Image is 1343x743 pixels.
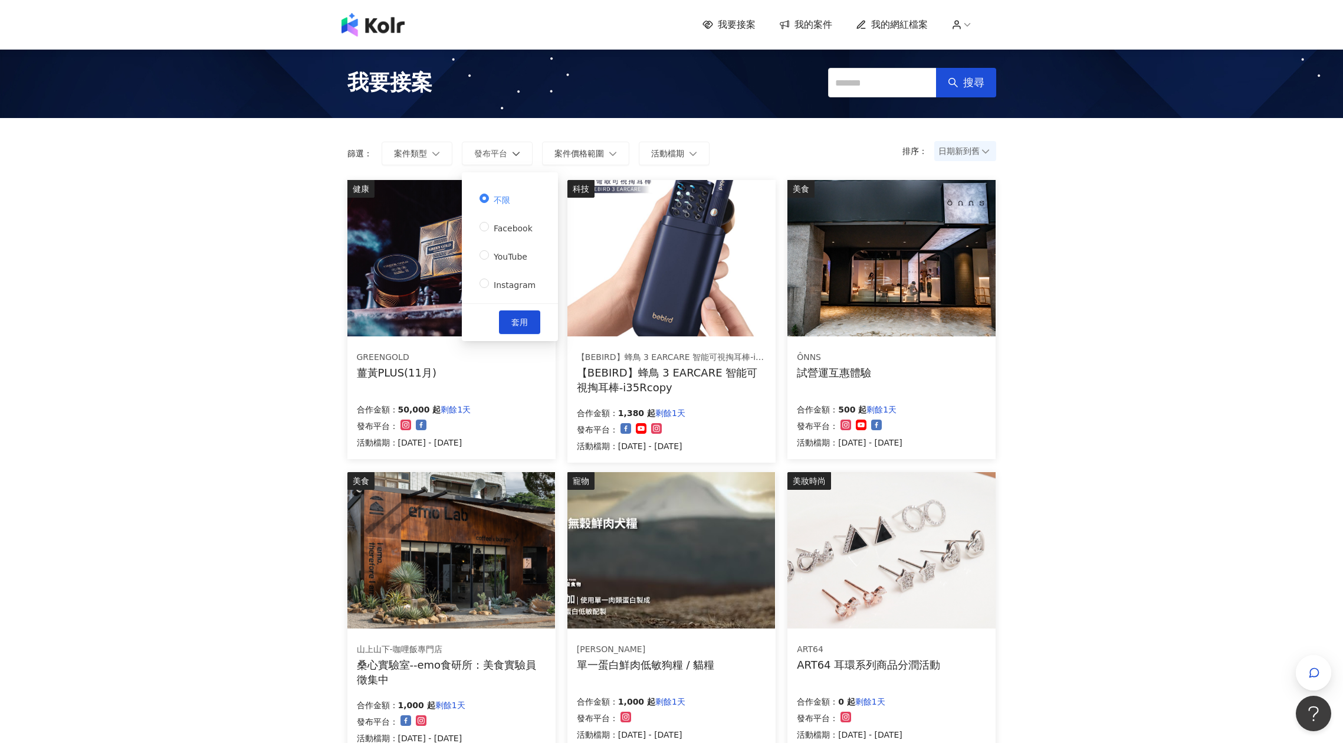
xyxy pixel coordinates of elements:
[871,18,928,31] span: 我的網紅檔案
[357,644,546,656] div: 山上山下-咖哩飯專門店
[489,252,532,261] span: YouTube
[489,280,540,290] span: Instagram
[577,423,618,437] p: 發布平台：
[342,13,405,37] img: logo
[489,195,515,205] span: 不限
[779,18,832,31] a: 我的案件
[797,657,940,672] div: ART64 耳環系列商品分潤活動
[797,436,902,450] p: 活動檔期：[DATE] - [DATE]
[542,142,629,165] button: 案件價格範圍
[797,365,871,380] div: 試營運互惠體驗
[718,18,756,31] span: 我要接案
[797,352,871,364] div: ÔNNS
[398,402,441,417] p: 50,000 起
[655,406,685,420] p: 剩餘1天
[797,711,838,725] p: 發布平台：
[357,402,398,417] p: 合作金額：
[394,149,427,158] span: 案件類型
[639,142,710,165] button: 活動檔期
[838,695,855,709] p: 0 起
[866,402,897,417] p: 剩餘1天
[567,180,595,198] div: 科技
[382,142,452,165] button: 案件類型
[357,698,398,712] p: 合作金額：
[347,68,432,97] span: 我要接案
[347,472,375,490] div: 美食
[347,472,555,629] img: 情緒食光實驗計畫
[577,657,715,672] div: 單一蛋白鮮肉低敏狗糧 / 貓糧
[357,657,546,687] div: 桑心實驗室--emo食研所：美食實驗員徵集中
[398,698,435,712] p: 1,000 起
[554,149,604,158] span: 案件價格範圍
[1296,696,1331,731] iframe: Help Scout Beacon - Open
[838,402,866,417] p: 500 起
[963,76,984,89] span: 搜尋
[462,142,533,165] button: 發布平台
[577,695,618,709] p: 合作金額：
[577,711,618,725] p: 發布平台：
[489,224,537,233] span: Facebook
[357,365,437,380] div: 薑黃PLUS(11月)
[567,180,775,336] img: 【BEBIRD】蜂鳥 3 EARCARE 智能可視掏耳棒-i35R
[797,402,838,417] p: 合作金額：
[577,439,685,453] p: 活動檔期：[DATE] - [DATE]
[902,146,934,156] p: 排序：
[948,77,958,88] span: search
[511,318,528,327] span: 套用
[347,149,372,158] p: 篩選：
[499,310,540,334] button: 套用
[577,644,715,656] div: [PERSON_NAME]
[567,472,595,490] div: 寵物
[702,18,756,31] a: 我要接案
[651,149,684,158] span: 活動檔期
[347,180,555,336] img: 薑黃PLUS
[655,695,685,709] p: 剩餘1天
[577,365,766,395] div: 【BEBIRD】蜂鳥 3 EARCARE 智能可視掏耳棒-i35Rcopy
[357,436,471,450] p: 活動檔期：[DATE] - [DATE]
[567,472,775,629] img: ⭐單一蛋白鮮肉低敏狗糧 / 貓糧
[787,180,995,336] img: 試營運互惠體驗
[577,352,766,364] div: 【BEBIRD】蜂鳥 3 EARCARE 智能可視掏耳棒-i35R
[797,728,902,742] p: 活動檔期：[DATE] - [DATE]
[357,352,437,364] div: GREENGOLD
[577,406,618,420] p: 合作金額：
[797,419,838,433] p: 發布平台：
[618,695,655,709] p: 1,000 起
[936,68,996,97] button: 搜尋
[441,402,471,417] p: 剩餘1天
[797,644,940,656] div: ART64
[618,406,655,420] p: 1,380 起
[787,472,995,629] img: 耳環系列銀飾
[787,472,831,490] div: 美妝時尚
[938,142,992,160] span: 日期新到舊
[347,180,375,198] div: 健康
[357,419,398,433] p: 發布平台：
[435,698,465,712] p: 剩餘1天
[357,715,398,729] p: 發布平台：
[474,149,507,158] span: 發布平台
[794,18,832,31] span: 我的案件
[797,695,838,709] p: 合作金額：
[855,695,885,709] p: 剩餘1天
[787,180,815,198] div: 美食
[856,18,928,31] a: 我的網紅檔案
[577,728,685,742] p: 活動檔期：[DATE] - [DATE]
